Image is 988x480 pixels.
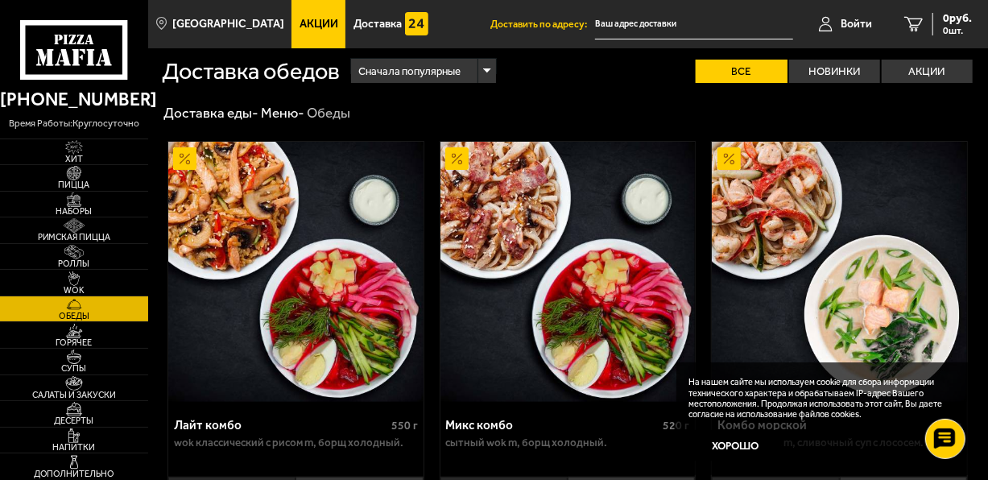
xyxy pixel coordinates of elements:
[173,147,196,171] img: Акционный
[168,142,424,402] img: Лайт комбо
[689,430,782,461] button: Хорошо
[440,142,696,402] img: Микс комбо
[445,147,469,171] img: Акционный
[841,19,872,30] span: Войти
[445,437,689,449] p: Сытный Wok M, Борщ холодный.
[405,12,428,35] img: 15daf4d41897b9f0e9f617042186c801.svg
[696,60,787,83] label: Все
[358,56,461,85] span: Сначала популярные
[943,26,972,35] span: 0 шт.
[595,10,792,39] input: Ваш адрес доставки
[717,147,741,171] img: Акционный
[168,142,424,402] a: АкционныйЛайт комбо
[712,142,967,402] a: АкционныйКомбо морской
[689,377,950,420] p: На нашем сайте мы используем cookie для сбора информации технического характера и обрабатываем IP...
[440,142,696,402] a: АкционныйМикс комбо
[943,13,972,24] span: 0 руб.
[174,437,418,449] p: Wok классический с рисом M, Борщ холодный.
[712,142,967,402] img: Комбо морской
[300,19,338,30] span: Акции
[445,418,659,432] div: Микс комбо
[490,19,595,29] span: Доставить по адресу:
[174,418,387,432] div: Лайт комбо
[663,419,690,432] span: 520 г
[882,60,973,83] label: Акции
[162,60,340,83] h1: Доставка обедов
[391,419,418,432] span: 550 г
[353,19,402,30] span: Доставка
[172,19,284,30] span: [GEOGRAPHIC_DATA]
[261,105,304,121] a: Меню-
[789,60,880,83] label: Новинки
[163,105,258,121] a: Доставка еды-
[308,104,351,122] div: Обеды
